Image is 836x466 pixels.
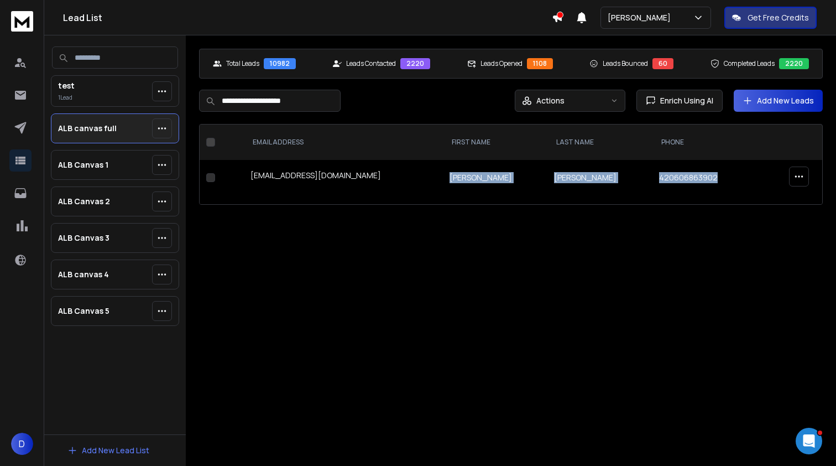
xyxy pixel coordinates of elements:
[11,433,33,455] button: D
[734,90,823,112] button: Add New Leads
[547,125,652,160] th: LAST NAME
[748,12,809,23] p: Get Free Credits
[652,160,752,195] td: 420606863902
[652,58,673,69] div: 60
[547,160,652,195] td: [PERSON_NAME]
[724,59,775,68] p: Completed Leads
[226,59,259,68] p: Total Leads
[603,59,648,68] p: Leads Bounced
[480,59,522,68] p: Leads Opened
[250,170,436,185] div: [EMAIL_ADDRESS][DOMAIN_NAME]
[63,11,552,24] h1: Lead List
[11,11,33,32] img: logo
[346,59,396,68] p: Leads Contacted
[400,58,430,69] div: 2220
[656,95,713,106] span: Enrich Using AI
[58,306,109,317] p: ALB Canvas 5
[58,94,75,102] p: 1 Lead
[636,90,723,112] button: Enrich Using AI
[58,196,110,207] p: ALB Canvas 2
[59,439,158,462] button: Add New Lead List
[779,58,809,69] div: 2220
[536,95,565,106] p: Actions
[58,232,109,244] p: ALB Canvas 3
[724,7,817,29] button: Get Free Credits
[58,159,108,170] p: ALB Canvas 1
[244,125,443,160] th: EMAIL ADDRESS
[58,80,75,91] p: test
[264,58,296,69] div: 10982
[58,123,117,134] p: ALB canvas full
[796,428,822,454] iframe: Intercom live chat
[443,160,548,195] td: [PERSON_NAME]
[58,269,109,280] p: ALB canvas 4
[527,58,553,69] div: 1108
[608,12,675,23] p: [PERSON_NAME]
[743,95,814,106] a: Add New Leads
[652,125,752,160] th: Phone
[443,125,548,160] th: FIRST NAME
